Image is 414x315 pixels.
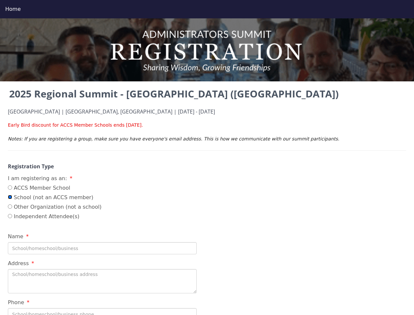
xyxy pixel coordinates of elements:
[8,299,24,305] span: Phone
[8,185,12,190] input: ACCS Member School
[8,184,102,192] label: ACCS Member School
[8,203,102,211] label: Other Organization (not a school)
[8,194,102,201] label: School (not an ACCS member)
[8,260,29,266] span: Address
[8,195,12,199] input: School (not an ACCS member)
[8,213,102,220] label: Independent Attendee(s)
[8,233,23,240] span: Name
[8,242,197,254] input: School/homeschool/business
[5,5,409,13] div: Home
[8,214,12,218] input: Independent Attendee(s)
[8,122,143,128] span: Early Bird discount for ACCS Member Schools ends [DATE].
[8,163,54,170] strong: Registration Type
[8,175,67,181] span: I am registering as an:
[8,136,339,141] em: Notes: If you are registering a group, make sure you have everyone's email address. This is how w...
[8,109,406,115] h4: [GEOGRAPHIC_DATA] | [GEOGRAPHIC_DATA], [GEOGRAPHIC_DATA] | [DATE] - [DATE]
[8,204,12,209] input: Other Organization (not a school)
[8,87,406,101] h2: 2025 Regional Summit - [GEOGRAPHIC_DATA] ([GEOGRAPHIC_DATA])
